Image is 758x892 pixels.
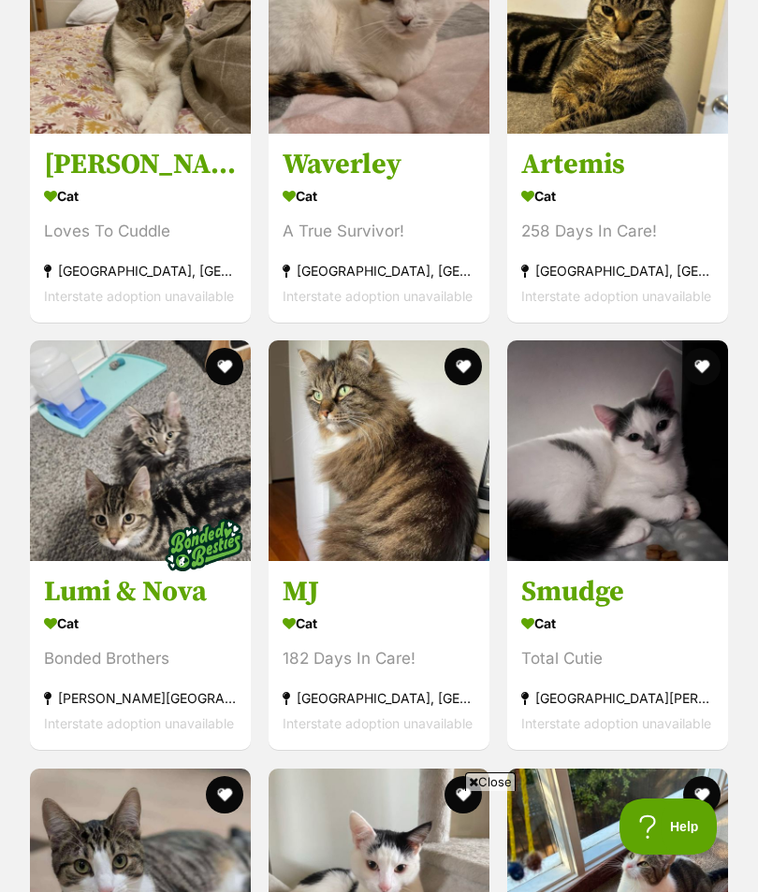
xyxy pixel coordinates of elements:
[269,561,489,751] a: MJ Cat 182 Days In Care! [GEOGRAPHIC_DATA], [GEOGRAPHIC_DATA] Interstate adoption unavailable fav...
[521,219,714,244] div: 258 Days In Care!
[44,686,237,712] div: [PERSON_NAME][GEOGRAPHIC_DATA]
[521,147,714,182] h3: Artemis
[521,611,714,638] div: Cat
[521,716,711,732] span: Interstate adoption unavailable
[30,133,251,323] a: [PERSON_NAME] Cat Loves To Cuddle [GEOGRAPHIC_DATA], [GEOGRAPHIC_DATA] Interstate adoption unavai...
[206,776,243,813] button: favourite
[283,716,473,732] span: Interstate adoption unavailable
[521,258,714,283] div: [GEOGRAPHIC_DATA], [GEOGRAPHIC_DATA]
[521,686,714,712] div: [GEOGRAPHIC_DATA][PERSON_NAME][GEOGRAPHIC_DATA]
[283,288,473,304] span: Interstate adoption unavailable
[445,348,482,385] button: favourite
[283,647,475,672] div: 182 Days In Care!
[44,611,237,638] div: Cat
[521,182,714,209] div: Cat
[445,776,482,813] button: favourite
[521,288,711,304] span: Interstate adoption unavailable
[465,772,516,791] span: Close
[206,348,243,385] button: favourite
[44,182,237,209] div: Cat
[283,147,475,182] h3: Waverley
[507,340,728,561] img: Smudge
[44,147,237,182] h3: [PERSON_NAME]
[44,716,234,732] span: Interstate adoption unavailable
[283,182,475,209] div: Cat
[269,340,489,561] img: MJ
[283,611,475,638] div: Cat
[620,798,721,855] iframe: Help Scout Beacon - Open
[521,575,714,611] h3: Smudge
[521,647,714,672] div: Total Cutie
[683,776,721,813] button: favourite
[507,133,728,323] a: Artemis Cat 258 Days In Care! [GEOGRAPHIC_DATA], [GEOGRAPHIC_DATA] Interstate adoption unavailabl...
[283,575,475,611] h3: MJ
[44,288,234,304] span: Interstate adoption unavailable
[44,219,237,244] div: Loves To Cuddle
[38,798,720,883] iframe: Advertisement
[283,258,475,283] div: [GEOGRAPHIC_DATA], [GEOGRAPHIC_DATA]
[507,561,728,751] a: Smudge Cat Total Cutie [GEOGRAPHIC_DATA][PERSON_NAME][GEOGRAPHIC_DATA] Interstate adoption unavai...
[283,219,475,244] div: A True Survivor!
[683,348,721,385] button: favourite
[44,647,237,672] div: Bonded Brothers
[44,575,237,611] h3: Lumi & Nova
[30,561,251,751] a: Lumi & Nova Cat Bonded Brothers [PERSON_NAME][GEOGRAPHIC_DATA] Interstate adoption unavailable fa...
[44,258,237,283] div: [GEOGRAPHIC_DATA], [GEOGRAPHIC_DATA]
[30,340,251,561] img: Lumi & Nova
[269,133,489,323] a: Waverley Cat A True Survivor! [GEOGRAPHIC_DATA], [GEOGRAPHIC_DATA] Interstate adoption unavailabl...
[157,499,251,593] img: bonded besties
[283,686,475,712] div: [GEOGRAPHIC_DATA], [GEOGRAPHIC_DATA]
